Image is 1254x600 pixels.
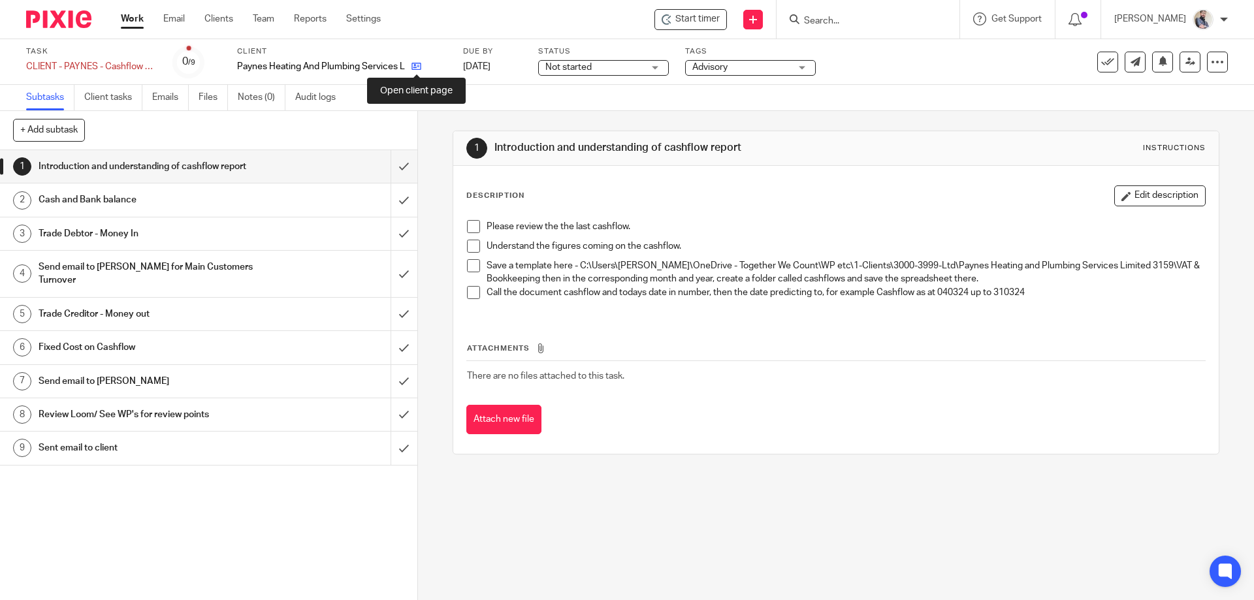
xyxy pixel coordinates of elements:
[39,190,265,210] h1: Cash and Bank balance
[487,286,1204,299] p: Call the document cashflow and todays date in number, then the date predicting to, for example Ca...
[685,46,816,57] label: Tags
[39,438,265,458] h1: Sent email to client
[39,224,265,244] h1: Trade Debtor - Money In
[163,12,185,25] a: Email
[991,14,1042,24] span: Get Support
[487,259,1204,286] p: Save a template here - C:\Users\[PERSON_NAME]\OneDrive - Together We Count\WP etc\1-Clients\3000-...
[803,16,920,27] input: Search
[237,46,447,57] label: Client
[675,12,720,26] span: Start timer
[13,157,31,176] div: 1
[13,191,31,210] div: 2
[13,405,31,424] div: 8
[467,371,624,381] span: There are no files attached to this task.
[84,85,142,110] a: Client tasks
[467,345,530,352] span: Attachments
[26,85,74,110] a: Subtasks
[13,225,31,243] div: 3
[253,12,274,25] a: Team
[463,46,522,57] label: Due by
[545,63,592,72] span: Not started
[39,371,265,391] h1: Send email to [PERSON_NAME]
[121,12,144,25] a: Work
[182,54,195,69] div: 0
[463,62,490,71] span: [DATE]
[346,12,381,25] a: Settings
[466,138,487,159] div: 1
[654,9,727,30] div: Paynes Heating And Plumbing Services Limited - CLIENT - PAYNES - Cashflow Forecast - Month End Ca...
[1193,9,1214,30] img: Pixie%2002.jpg
[692,63,728,72] span: Advisory
[466,191,524,201] p: Description
[494,141,864,155] h1: Introduction and understanding of cashflow report
[1114,12,1186,25] p: [PERSON_NAME]
[295,85,346,110] a: Audit logs
[188,59,195,66] small: /9
[13,439,31,457] div: 9
[26,46,157,57] label: Task
[39,338,265,357] h1: Fixed Cost on Cashflow
[39,257,265,291] h1: Send email to [PERSON_NAME] for Main Customers Turnover
[487,220,1204,233] p: Please review the the last cashflow.
[1143,143,1206,153] div: Instructions
[538,46,669,57] label: Status
[39,405,265,424] h1: Review Loom/ See WP's for review points
[13,338,31,356] div: 6
[199,85,228,110] a: Files
[238,85,285,110] a: Notes (0)
[204,12,233,25] a: Clients
[487,240,1204,253] p: Understand the figures coming on the cashflow.
[13,305,31,323] div: 5
[152,85,189,110] a: Emails
[39,304,265,324] h1: Trade Creditor - Money out
[13,264,31,283] div: 4
[294,12,327,25] a: Reports
[13,372,31,390] div: 7
[39,157,265,176] h1: Introduction and understanding of cashflow report
[13,119,85,141] button: + Add subtask
[466,405,541,434] button: Attach new file
[237,60,405,73] p: Paynes Heating And Plumbing Services Limited
[1114,185,1206,206] button: Edit description
[26,60,157,73] div: CLIENT - PAYNES - Cashflow Forecast - Month End Cashflow
[26,10,91,28] img: Pixie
